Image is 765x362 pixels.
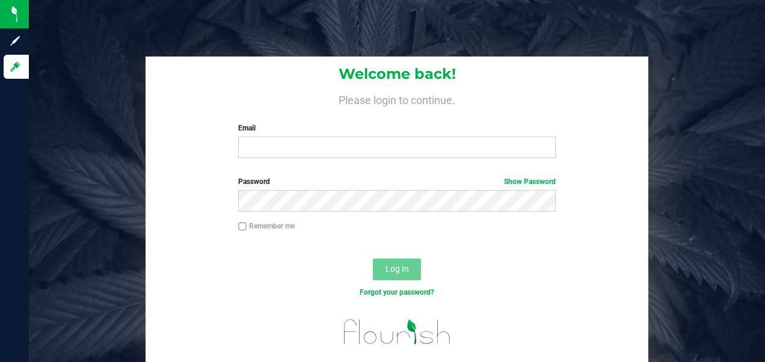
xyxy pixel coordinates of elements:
[334,310,460,354] img: flourish_logo.svg
[238,222,247,231] input: Remember me
[360,288,434,296] a: Forgot your password?
[9,35,21,47] inline-svg: Sign up
[373,259,421,280] button: Log In
[386,264,409,274] span: Log In
[238,221,295,232] label: Remember me
[238,177,270,186] span: Password
[504,177,556,186] a: Show Password
[238,123,555,133] label: Email
[9,61,21,73] inline-svg: Log in
[146,66,648,82] h1: Welcome back!
[146,91,648,106] h4: Please login to continue.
